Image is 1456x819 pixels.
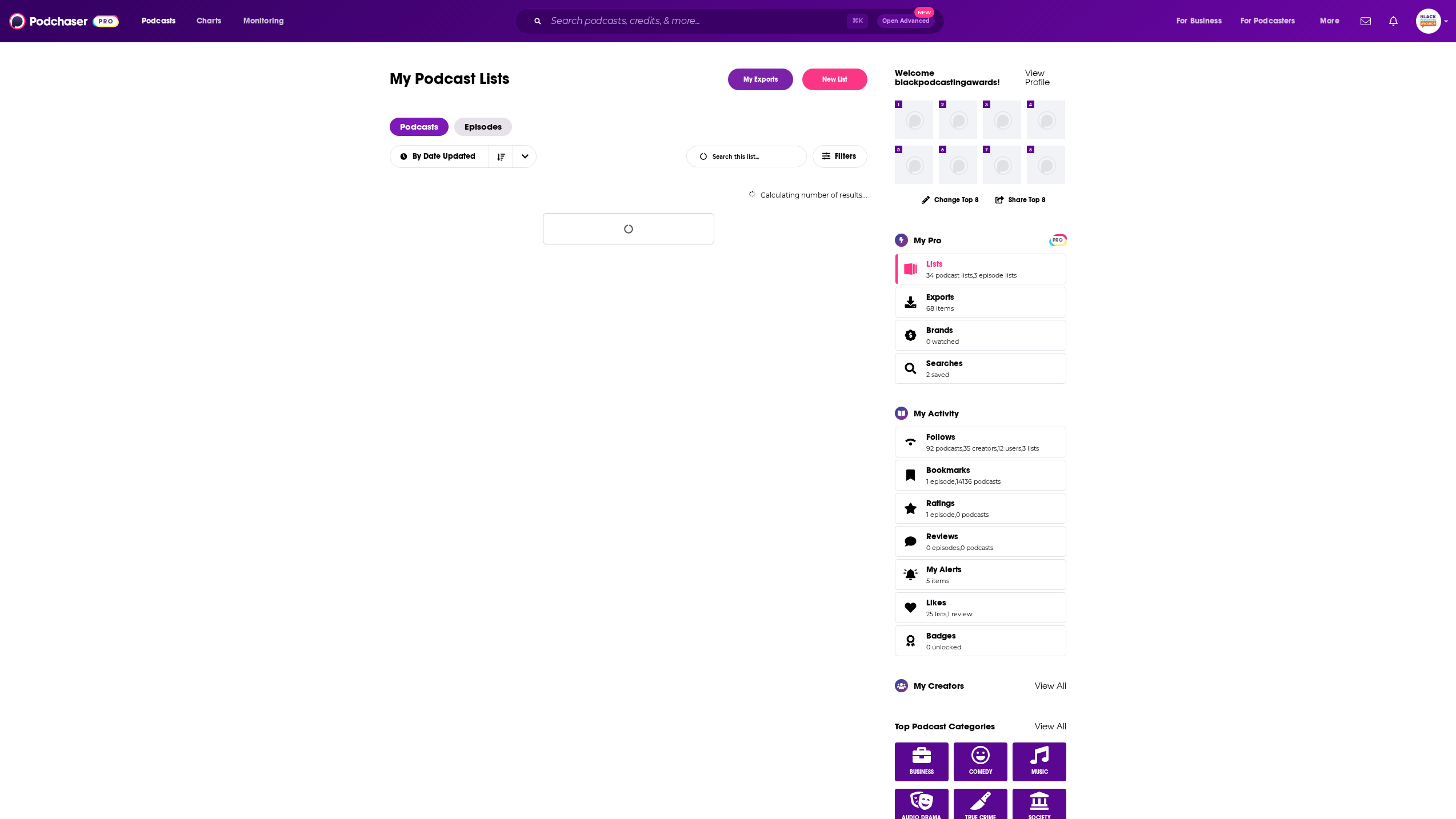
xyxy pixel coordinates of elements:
a: Likes [926,597,973,608]
button: open menu [235,12,299,30]
a: 0 podcasts [961,544,993,552]
span: My Alerts [926,564,962,575]
img: missing-image.png [1027,101,1065,139]
h1: My Podcast Lists [390,69,510,90]
a: 3 lists [1022,444,1039,452]
span: For Business [1177,13,1222,29]
a: Searches [926,358,963,368]
span: , [955,477,956,485]
span: For Podcasters [1241,13,1295,29]
a: Bookmarks [899,467,922,483]
a: 14136 podcasts [956,477,1001,485]
span: Monitoring [243,13,284,29]
span: Follows [926,432,955,442]
button: open menu [390,152,489,160]
a: Show notifications dropdown [1356,11,1375,31]
a: Reviews [899,533,922,549]
button: Sort Direction [489,146,513,167]
a: Business [895,742,949,781]
a: 1 episode [926,477,955,485]
a: My Alerts [895,559,1066,590]
button: Filters [813,145,867,168]
span: More [1320,13,1339,29]
span: 68 items [926,304,954,312]
input: Search podcasts, credits, & more... [546,12,847,30]
a: Follows [899,434,922,450]
a: View All [1035,721,1066,732]
a: Ratings [926,498,989,508]
button: Change Top 8 [915,192,986,207]
a: 0 podcasts [956,511,989,519]
span: By Date Updated [413,152,479,160]
a: Top Podcast Categories [895,721,995,732]
a: Episodes [454,118,512,136]
a: 92 podcasts [926,444,962,452]
h2: Choose List sort [390,145,537,168]
span: Ratings [926,498,955,508]
a: Badges [926,631,961,641]
span: Business [910,769,934,776]
span: My Alerts [899,567,922,583]
span: , [955,511,956,519]
span: Podcasts [142,13,175,29]
a: Charts [189,12,228,30]
span: Music [1031,769,1048,776]
a: 0 watched [926,338,959,346]
span: Filters [835,152,858,160]
span: PRO [1051,236,1065,244]
a: 12 users [998,444,1021,452]
button: open menu [1312,12,1354,30]
a: Welcome blackpodcastingawards! [895,67,1000,87]
a: Reviews [926,531,993,541]
a: Ratings [899,500,922,516]
span: Charts [197,13,221,29]
span: , [962,444,963,452]
span: New [914,7,935,18]
span: Follows [895,427,1066,457]
a: Searches [899,360,922,376]
img: Podchaser - Follow, Share and Rate Podcasts [9,10,119,32]
a: Music [1013,742,1066,781]
button: Open AdvancedNew [877,14,935,28]
span: Bookmarks [926,465,970,475]
span: Bookmarks [895,460,1066,491]
img: missing-image.png [983,146,1021,184]
a: Podcasts [390,118,449,136]
div: My Activity [914,408,959,419]
img: missing-image.png [983,101,1021,139]
a: Bookmarks [926,465,1001,475]
span: , [959,544,961,552]
span: Exports [926,292,954,302]
span: 5 items [926,577,962,585]
img: missing-image.png [895,101,933,139]
a: Lists [899,261,922,277]
span: Searches [895,353,1066,384]
span: Reviews [926,531,958,541]
a: Badges [899,633,922,649]
span: Lists [926,259,943,269]
button: Share Top 8 [995,188,1046,211]
button: open menu [1233,12,1312,30]
span: Logged in as blackpodcastingawards [1416,9,1441,34]
a: 25 lists [926,610,946,618]
a: 0 unlocked [926,643,961,651]
button: open menu [134,12,190,30]
a: Brands [899,327,922,343]
img: missing-image.png [895,146,933,184]
a: Follows [926,432,1039,442]
span: Exports [899,294,922,310]
button: New List [802,69,867,90]
span: Comedy [969,769,993,776]
a: 2 saved [926,371,949,379]
a: Exports [895,287,1066,318]
img: User Profile [1416,9,1441,34]
span: Badges [926,631,956,641]
a: View Profile [1025,67,1050,87]
div: My Pro [914,235,942,246]
button: open menu [513,146,537,167]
